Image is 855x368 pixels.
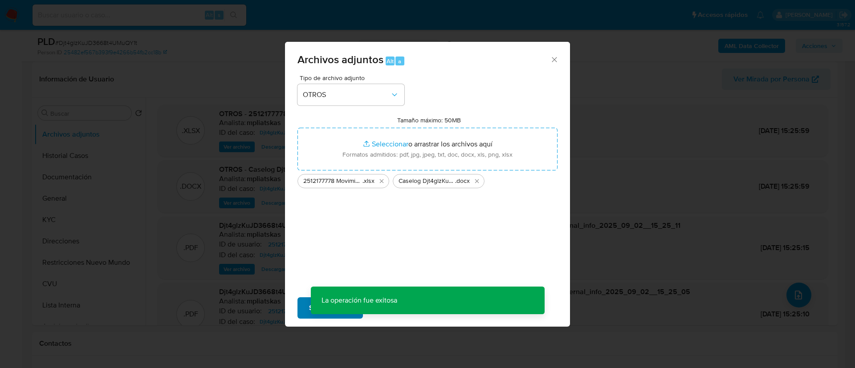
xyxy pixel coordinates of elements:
span: Alt [387,57,394,65]
ul: Archivos seleccionados [297,170,558,188]
span: 2512177778 Movimientos [303,177,362,186]
button: Eliminar 2512177778 Movimientos.xlsx [376,176,387,186]
button: Eliminar Caselog Djt4glzKuJD3668t4UMuQY1t_2025_08_19_02_15_59.docx [472,176,482,186]
span: Subir archivo [309,298,351,318]
span: .docx [455,177,470,186]
span: Caselog Djt4glzKuJD3668t4UMuQY1t_2025_08_19_02_15_59 [399,177,455,186]
label: Tamaño máximo: 50MB [397,116,461,124]
span: Tipo de archivo adjunto [300,75,407,81]
p: La operación fue exitosa [311,287,408,314]
span: Cancelar [378,298,407,318]
span: a [398,57,401,65]
button: OTROS [297,84,404,105]
span: OTROS [303,90,390,99]
span: .xlsx [362,177,375,186]
button: Subir archivo [297,297,363,319]
span: Archivos adjuntos [297,52,383,67]
button: Cerrar [550,55,558,63]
